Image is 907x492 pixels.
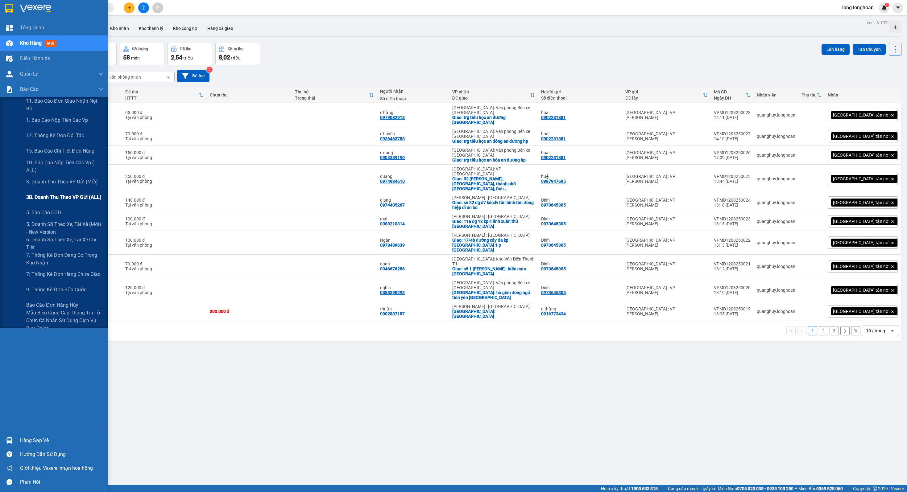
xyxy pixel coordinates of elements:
div: VPMD1208250026 [714,150,751,155]
span: 2,54 [171,54,182,61]
div: VPMD1208250028 [714,110,751,115]
div: a thắng [541,306,619,311]
div: Giao: 11a đg 13 kp 4 linh xuân thủ đức [452,219,535,229]
span: Mẫu biểu cung cấp thông tin tổ chức cá nhân sử dụng dịch vụ bưu chính [26,309,103,332]
img: warehouse-icon [6,437,13,444]
div: Đã thu [180,47,191,51]
span: message [6,479,12,485]
img: warehouse-icon [6,40,13,47]
span: 12. Thống kê đơn đối tác [26,132,84,139]
span: Quản Lý [20,70,38,78]
img: icon-new-feature [881,5,887,10]
div: ĐC lấy [625,96,703,100]
img: warehouse-icon [6,55,13,62]
span: Miền Bắc [798,485,843,492]
div: Phụ thu [801,92,817,97]
div: 13:05 [DATE] [714,311,751,316]
div: quanghuy.longhoan [757,153,795,158]
div: Tại văn phòng [125,221,203,226]
div: 0388210314 [380,221,405,226]
div: Giao: 02 Trương Quang Giao, phường Chánh Lộ, thành phố Quảng Ngãi, tỉnh Quảng Ngai [452,176,535,191]
span: [GEOGRAPHIC_DATA] tận nơi [833,152,889,158]
th: Toggle SortBy [622,87,711,103]
div: 13:12 [DATE] [714,266,751,271]
sup: 2 [206,67,213,73]
span: long.longhoan [837,4,879,11]
div: Giao: trg tiểu học an đồng an dương hp [452,139,535,144]
div: Tại văn phòng [125,290,203,295]
div: Mã GD [714,89,746,94]
div: 65.000 đ [125,110,203,115]
span: 5. Doanh số theo xe, tài xế (mới) - New version [26,220,103,236]
div: Tại văn phòng [125,266,203,271]
div: Giao: 17/4b đường cây đa kp tân phú 1 p tân bình dĩ an bình dương [452,238,535,252]
div: 70.000 đ [125,131,203,136]
button: 1 [808,326,817,335]
img: solution-icon [6,86,13,93]
div: VP gửi [625,89,703,94]
div: Tại văn phòng [125,115,203,120]
span: 11. Báo cáo đơn giao nhận nội bộ [26,97,103,113]
div: VPMD1208250022 [714,238,751,243]
div: VP nhận [452,89,530,94]
div: Tại văn phòng [125,243,203,248]
div: Dinh [541,238,619,243]
span: copyright [873,486,877,491]
span: 1. Báo cáo nộp tiền các vp [26,116,88,124]
div: c hằng [380,110,446,115]
div: [GEOGRAPHIC_DATA] : VP [PERSON_NAME] [625,238,708,248]
div: Nhân viên [757,92,795,97]
div: 0973645305 [541,266,566,271]
div: Giao: bến xe biên hòa đồng nai [452,309,535,319]
div: 13:18 [DATE] [714,203,751,207]
span: Miền Nam [718,485,793,492]
sup: 1 [885,3,889,7]
div: Hàng sắp về [20,436,103,445]
th: Toggle SortBy [798,87,825,103]
span: 1B. Báo cáo nộp tiền các vp ( ALL) [26,159,103,174]
button: file-add [138,2,149,13]
div: quanghuy.longhoan [757,288,795,293]
span: Kho hàng [20,40,42,46]
span: Hỗ trợ kỹ thuật: [601,485,658,492]
div: doan [380,261,446,266]
div: 120.000 đ [125,285,203,290]
button: Tạo Chuyến [853,44,886,55]
span: plus [127,6,131,10]
div: 13:10 [DATE] [714,290,751,295]
div: 14:11 [DATE] [714,115,751,120]
div: [GEOGRAPHIC_DATA] : VP [PERSON_NAME] [625,150,708,160]
div: 70.000 đ [125,261,203,266]
div: [PERSON_NAME] : [GEOGRAPHIC_DATA] [452,233,535,238]
button: Lên hàng [822,44,850,55]
div: 0902887187 [380,311,405,316]
div: 100.000 đ [125,216,203,221]
button: plus [124,2,135,13]
img: warehouse-icon [6,71,13,77]
div: VPMD1208250021 [714,261,751,266]
span: [GEOGRAPHIC_DATA] tận nơi [833,200,889,205]
div: [GEOGRAPHIC_DATA]: Văn phòng Bến xe [GEOGRAPHIC_DATA] [452,148,535,158]
div: Giao: số 1 hưng hà đg nguyễn bình p. hiến nam hưng yên [452,266,535,276]
div: 14:10 [DATE] [714,136,751,141]
div: Dinh [541,216,619,221]
div: Hướng dẫn sử dụng [20,450,103,459]
div: Chọn văn phòng nhận [98,74,141,80]
button: Bộ lọc [177,70,209,82]
span: 7: Thống kê đơn hàng chưa giao [26,270,101,278]
button: Kho nhận [105,21,134,36]
span: triệu [231,55,241,60]
span: down [98,87,103,92]
div: Dinh [541,198,619,203]
div: VPMD1208250023 [714,216,751,221]
div: 150.000 đ [125,150,203,155]
div: [GEOGRAPHIC_DATA] : VP [PERSON_NAME] [625,261,708,271]
span: [GEOGRAPHIC_DATA] tận nơi [833,264,889,269]
span: 6. Doanh số theo xe, tài xế chi tiết [26,236,103,251]
div: Số lượng [132,47,148,51]
div: quang [380,174,446,179]
div: quanghuy.longhoan [757,309,795,314]
div: quanghuy.longhoan [757,264,795,269]
span: Tổng Quan [20,24,44,31]
div: 100.000 đ [125,238,203,243]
